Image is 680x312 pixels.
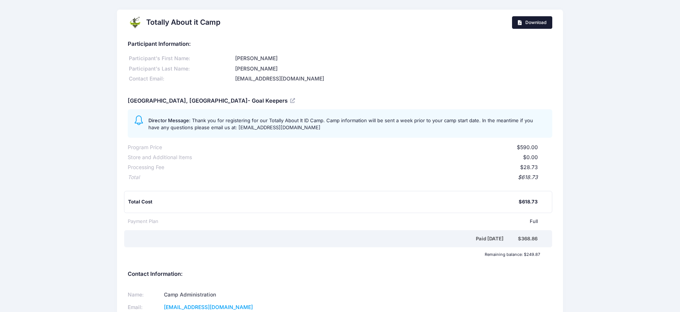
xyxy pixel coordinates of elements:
h5: Contact Information: [128,271,552,278]
a: [EMAIL_ADDRESS][DOMAIN_NAME] [164,304,253,310]
div: $28.73 [164,164,538,171]
td: Name: [128,288,161,301]
div: Participant's First Name: [128,55,234,62]
div: [PERSON_NAME] [234,65,552,73]
div: Store and Additional Items [128,154,192,161]
div: [PERSON_NAME] [234,55,552,62]
span: Director Message: [148,117,190,123]
div: $618.73 [140,174,538,181]
td: Camp Administration [161,288,330,301]
a: Download [512,16,552,29]
h5: [GEOGRAPHIC_DATA], [GEOGRAPHIC_DATA]- Goal Keepers [128,98,296,104]
span: Download [525,20,546,25]
div: Total Cost [128,198,519,206]
div: Participant's Last Name: [128,65,234,73]
span: Thank you for registering for our Totally About It ID Camp. Camp information will be sent a week ... [148,117,533,131]
div: Processing Fee [128,164,164,171]
div: $0.00 [192,154,538,161]
div: Total [128,174,140,181]
a: View Registration Details [290,97,296,104]
div: Remaining balance: $249.87 [124,252,544,257]
div: $368.86 [518,235,538,243]
div: Full [158,218,538,225]
h5: Participant Information: [128,41,552,48]
span: $590.00 [517,144,538,150]
h2: Totally About it Camp [146,18,220,27]
div: Program Price [128,144,162,151]
div: $618.73 [519,198,538,206]
div: Paid [DATE] [129,235,518,243]
div: [EMAIL_ADDRESS][DOMAIN_NAME] [234,75,552,83]
div: Payment Plan [128,218,158,225]
div: Contact Email: [128,75,234,83]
